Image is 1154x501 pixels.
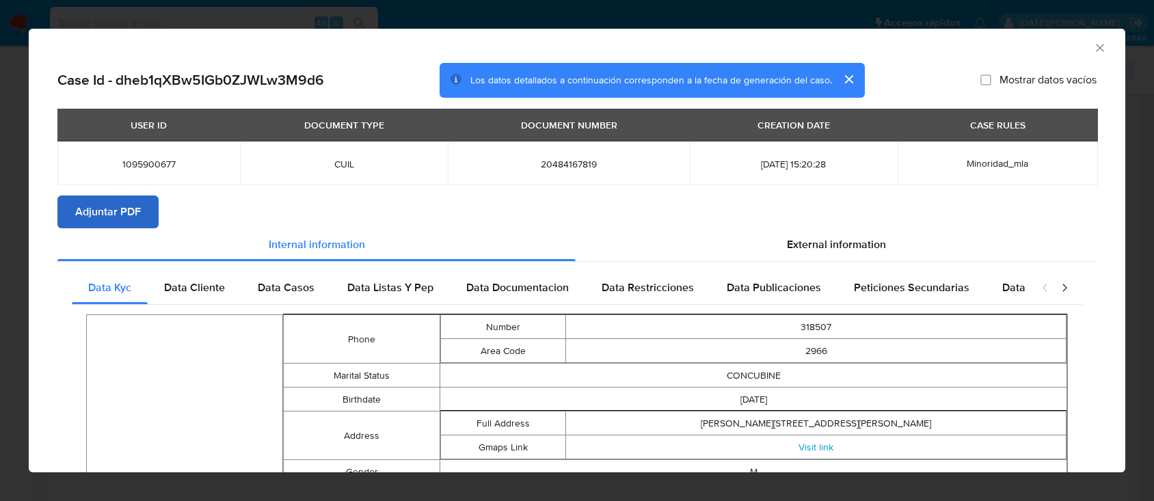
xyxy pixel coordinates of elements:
[832,63,865,96] button: cerrar
[72,271,1028,304] div: Detailed internal info
[602,280,694,295] span: Data Restricciones
[88,280,131,295] span: Data Kyc
[269,236,365,252] span: Internal information
[57,228,1097,261] div: Detailed info
[706,158,881,170] span: [DATE] 15:20:28
[284,460,440,484] td: Gender
[441,315,566,339] td: Number
[513,113,626,137] div: DOCUMENT NUMBER
[296,113,392,137] div: DOCUMENT TYPE
[466,280,569,295] span: Data Documentacion
[284,388,440,411] td: Birthdate
[256,158,431,170] span: CUIL
[57,71,324,89] h2: Case Id - dheb1qXBw5IGb0ZJWLw3M9d6
[441,339,566,363] td: Area Code
[164,280,225,295] span: Data Cliente
[74,158,224,170] span: 1095900677
[854,280,969,295] span: Peticiones Secundarias
[799,439,833,453] a: Visit link
[727,280,821,295] span: Data Publicaciones
[566,315,1066,339] td: 318507
[258,280,314,295] span: Data Casos
[464,158,673,170] span: 20484167819
[57,195,159,228] button: Adjuntar PDF
[440,460,1067,484] td: M
[787,236,886,252] span: External information
[441,435,566,459] td: Gmaps Link
[980,75,991,85] input: Mostrar datos vacíos
[440,388,1067,411] td: [DATE]
[441,411,566,435] td: Full Address
[566,411,1066,435] td: [PERSON_NAME][STREET_ADDRESS][PERSON_NAME]
[967,157,1028,170] span: Minoridad_mla
[440,364,1067,388] td: CONCUBINE
[1002,280,1077,295] span: Data Minoridad
[347,280,433,295] span: Data Listas Y Pep
[566,339,1066,363] td: 2966
[122,113,175,137] div: USER ID
[470,73,832,87] span: Los datos detallados a continuación corresponden a la fecha de generación del caso.
[284,315,440,364] td: Phone
[1093,41,1105,53] button: Cerrar ventana
[284,364,440,388] td: Marital Status
[29,29,1125,472] div: closure-recommendation-modal
[962,113,1034,137] div: CASE RULES
[749,113,838,137] div: CREATION DATE
[75,197,141,227] span: Adjuntar PDF
[999,73,1097,87] span: Mostrar datos vacíos
[284,411,440,460] td: Address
